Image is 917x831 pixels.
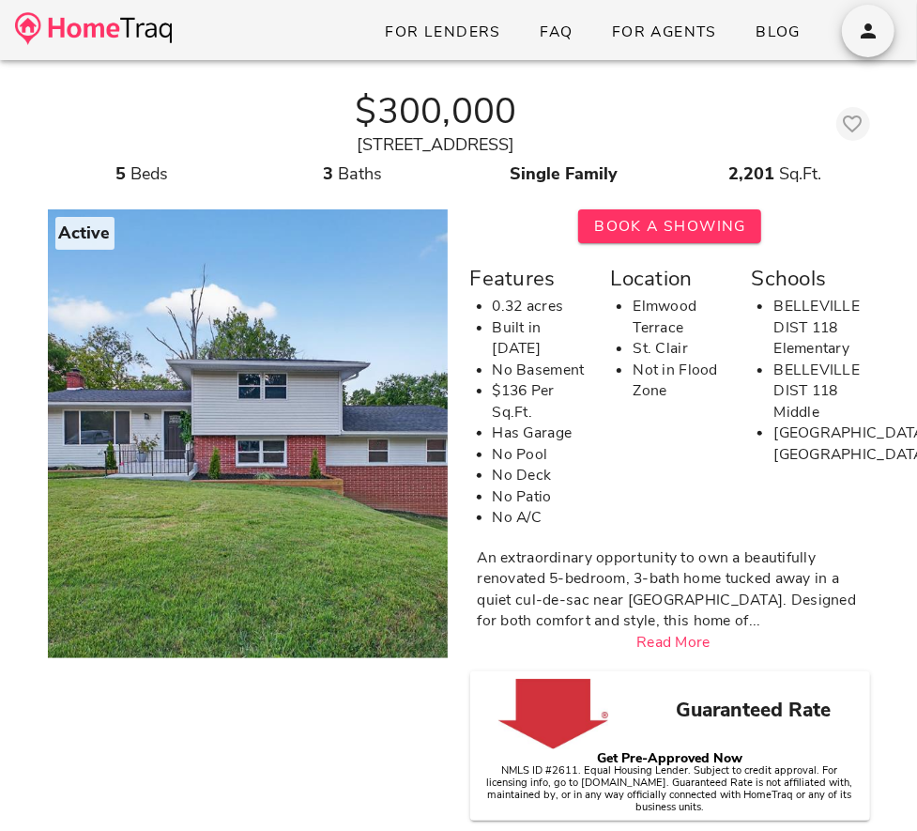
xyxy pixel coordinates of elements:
span: Sq.Ft. [780,162,822,185]
li: St. Clair [633,338,728,360]
a: For Lenders [369,15,516,49]
span: Baths [339,162,383,185]
h3: Guaranteed Rate [648,696,859,726]
li: No A/C [493,507,588,529]
span: For Agents [611,22,717,42]
li: BELLEVILLE DIST 118 Middle [773,360,869,423]
strong: $300,000 [355,86,516,136]
li: Elmwood Terrace [633,296,728,338]
div: Schools [751,262,869,296]
li: 0.32 acres [493,296,588,317]
a: FAQ [524,15,588,49]
a: Guaranteed Rate Get Pre-Approved NowNMLS ID #2611. Equal Housing Lender. Subject to credit approv... [481,671,859,821]
li: No Pool [493,444,588,466]
li: Not in Flood Zone [633,360,728,402]
div: An extraordinary opportunity to own a beautifully renovated 5-bedroom, 3-bath home tucked away in... [478,547,870,632]
li: No Deck [493,465,588,486]
strong: Active [59,222,111,244]
strong: Get Pre-Approved Now [597,749,742,767]
span: ... [749,610,761,631]
span: FAQ [539,22,573,42]
a: For Agents [596,15,732,49]
strong: 3 [324,162,334,185]
strong: Single Family [511,162,619,185]
iframe: Chat Widget [823,741,917,831]
img: desktop-logo.34a1112.png [15,12,172,45]
div: [STREET_ADDRESS] [48,132,825,158]
div: Location [610,262,728,296]
strong: 2,201 [729,162,775,185]
span: For Lenders [384,22,501,42]
li: Built in [DATE] [493,317,588,360]
small: NMLS ID #2611. Equal Housing Lender. Subject to credit approval. For licensing info, go to [DOMAI... [487,763,853,814]
strong: 5 [115,162,126,185]
span: Beds [130,162,168,185]
a: Read More [636,632,711,653]
div: Features [470,262,588,296]
button: Book A Showing [578,209,761,243]
li: BELLEVILLE DIST 118 Elementary [773,296,869,360]
li: Has Garage [493,423,588,444]
span: Blog [755,22,801,42]
li: No Basement [493,360,588,381]
a: Blog [740,15,816,49]
li: [GEOGRAPHIC_DATA]-[GEOGRAPHIC_DATA] [773,423,869,465]
li: No Patio [493,486,588,508]
li: $136 Per Sq.Ft. [493,380,588,423]
span: Book A Showing [593,216,746,237]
